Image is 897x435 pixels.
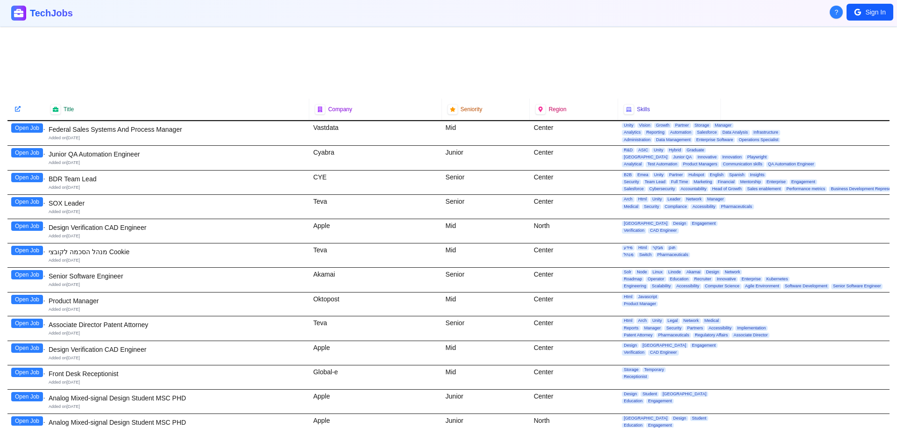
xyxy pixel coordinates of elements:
span: Operations Specialist [737,137,780,143]
span: Skills [637,106,650,113]
button: About Techjobs [830,6,843,19]
span: Enterprise [765,179,788,185]
span: Recruiter [692,277,713,282]
span: Partner [673,123,691,128]
span: Pharmaceuticals [656,333,691,338]
div: Product Manager [49,296,306,306]
span: Financial [716,179,736,185]
span: Cybersecurity [648,186,677,192]
span: Html [636,245,649,250]
button: Open Job [11,392,43,401]
div: Senior Software Engineer [49,271,306,281]
span: Automation [668,130,693,135]
span: Medical [622,204,640,209]
div: North [530,219,618,243]
span: Design [622,392,639,397]
span: ? [835,7,839,17]
div: Center [530,292,618,316]
span: Leader [666,197,683,202]
span: QA Automation Engineer [766,162,816,167]
div: Design Verification CAD Engineer [49,223,306,232]
div: Center [530,195,618,219]
div: Senior [442,195,530,219]
span: Product Manager [622,301,658,307]
span: Arch [622,197,634,202]
span: Engagement [790,179,817,185]
div: Added on [DATE] [49,307,306,313]
div: Added on [DATE] [49,404,306,410]
div: Center [530,316,618,341]
span: [GEOGRAPHIC_DATA] [622,416,669,421]
button: Open Job [11,221,43,231]
span: Vision [637,123,652,128]
div: Junior QA Automation Engineer [49,150,306,159]
span: Student [641,392,659,397]
span: Administration [622,137,652,143]
button: Open Job [11,295,43,304]
span: CAD Engineer [648,228,679,233]
span: Implementation [735,326,768,331]
span: Engagement [646,423,674,428]
div: Vastdata [309,121,441,145]
span: Accountability [679,186,709,192]
span: Education [622,399,644,404]
div: Senior [442,316,530,341]
div: Senior [442,268,530,292]
span: Unity [650,318,664,323]
div: Teva [309,195,441,219]
span: Spanish [727,172,747,178]
span: Engagement [646,399,674,404]
span: Javascript [636,294,659,300]
div: Center [530,341,618,365]
div: Apple [309,390,441,414]
span: Agile Environment [743,284,781,289]
div: Center [530,146,618,170]
span: Associate Director [732,333,769,338]
div: Mid [442,121,530,145]
div: BDR Team Lead [49,174,306,184]
span: Enterprise Software [694,137,735,143]
div: Added on [DATE] [49,355,306,361]
span: Solr [622,270,633,275]
span: Marketing [692,179,714,185]
span: Salesforce [695,130,719,135]
span: Accessibility [707,326,733,331]
div: Junior [442,390,530,414]
span: Pharmaceuticals [655,252,691,257]
span: Infrastructure [752,130,780,135]
div: Junior [442,146,530,170]
span: Medical [703,318,721,323]
span: Graduate [685,148,706,153]
span: Network [723,270,742,275]
span: Verification [622,228,646,233]
span: Analytical [622,162,644,167]
div: Added on [DATE] [49,233,306,239]
span: Manager [713,123,733,128]
button: Open Job [11,319,43,328]
span: Storage [622,367,641,372]
span: Insights [748,172,766,178]
span: Manager [705,197,726,202]
span: Reports [622,326,641,331]
div: Front Desk Receptionist [49,369,306,378]
span: Emea [635,172,650,178]
button: Open Job [11,123,43,133]
div: Mid [442,243,530,267]
span: [GEOGRAPHIC_DATA] [661,392,708,397]
span: Security [642,204,661,209]
div: Mid [442,365,530,389]
div: Center [530,121,618,145]
span: Temporary [642,367,666,372]
span: Engagement [690,343,718,348]
span: Design [622,343,639,348]
button: Open Job [11,246,43,255]
div: Center [530,268,618,292]
div: Added on [DATE] [49,209,306,215]
span: Seniority [461,106,483,113]
div: Added on [DATE] [49,185,306,191]
span: Innovation [720,155,744,160]
span: Team Lead [643,179,668,185]
span: Regulatory Affairs [693,333,730,338]
span: Html [636,197,649,202]
span: Education [668,277,691,282]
